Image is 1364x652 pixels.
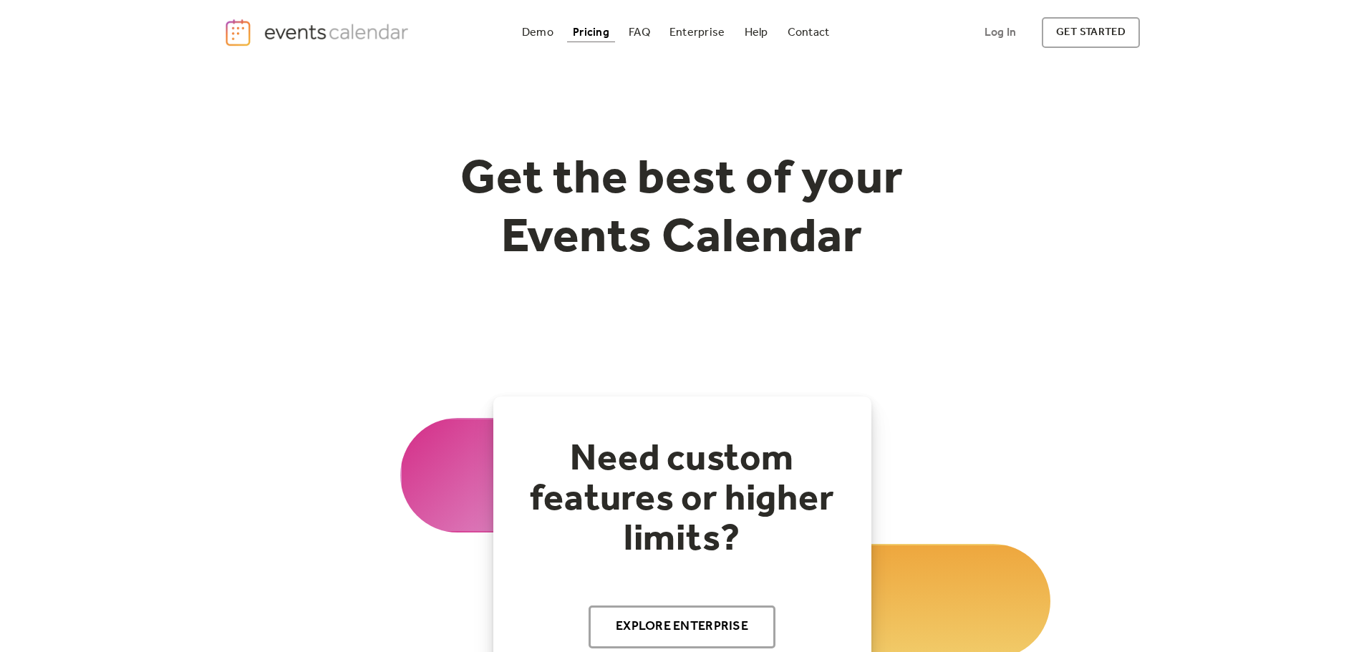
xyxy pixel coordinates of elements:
a: get started [1042,17,1140,48]
div: Pricing [573,29,609,37]
a: FAQ [623,23,656,42]
a: Log In [970,17,1030,48]
div: Help [745,29,768,37]
div: Enterprise [669,29,725,37]
div: FAQ [629,29,650,37]
a: Help [739,23,774,42]
a: Enterprise [664,23,730,42]
a: Pricing [567,23,615,42]
a: Demo [516,23,559,42]
a: Explore Enterprise [589,605,775,648]
div: Contact [788,29,830,37]
div: Demo [522,29,553,37]
a: Contact [782,23,836,42]
h2: Need custom features or higher limits? [522,439,843,560]
h1: Get the best of your Events Calendar [407,151,957,268]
